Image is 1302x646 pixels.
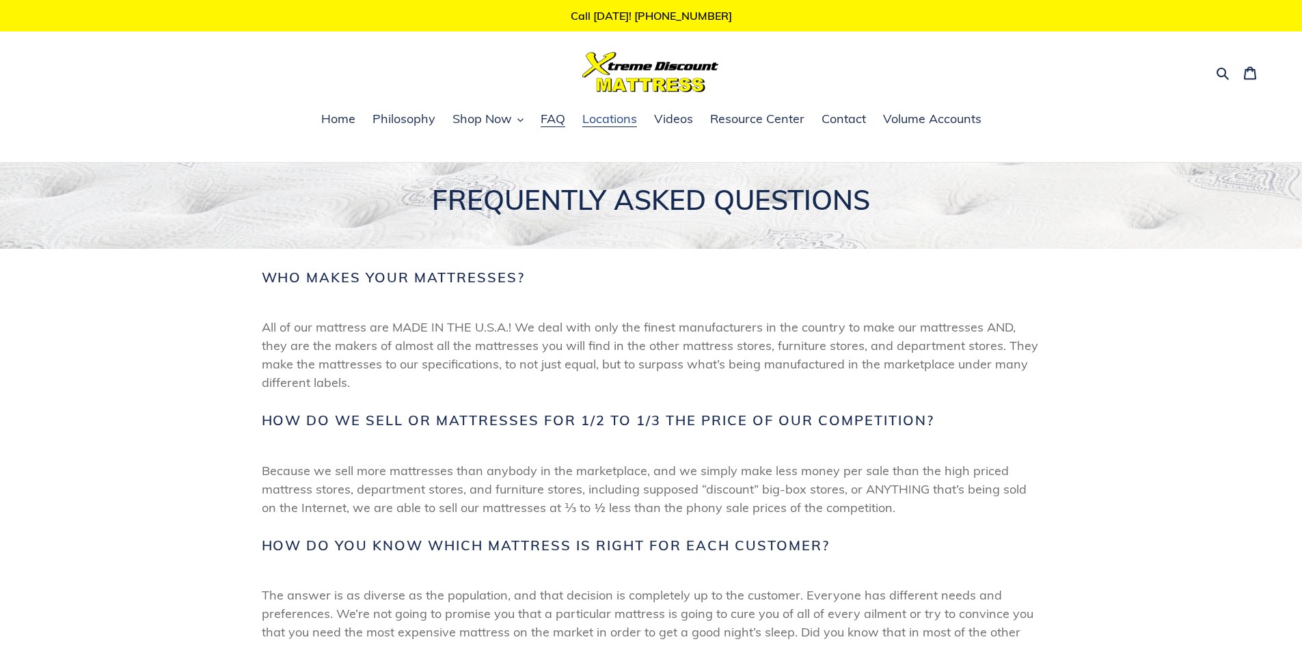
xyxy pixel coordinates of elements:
[262,461,1041,517] span: Because we sell more mattresses than anybody in the marketplace, and we simply make less money pe...
[262,269,526,286] span: Who makes your mattresses?
[321,111,355,127] span: Home
[452,111,512,127] span: Shop Now
[541,111,565,127] span: FAQ
[432,183,870,216] span: FREQUENTLY ASKED QUESTIONS
[314,109,362,130] a: Home
[446,109,530,130] button: Shop Now
[647,109,700,130] a: Videos
[262,537,830,554] span: How do you know which mattress is right for each customer?
[582,52,719,92] img: Xtreme Discount Mattress
[654,111,693,127] span: Videos
[262,412,935,429] span: How do we sell or mattresses for 1/2 to 1/3 the price of our competition?
[703,109,811,130] a: Resource Center
[372,111,435,127] span: Philosophy
[710,111,804,127] span: Resource Center
[815,109,873,130] a: Contact
[534,109,572,130] a: FAQ
[575,109,644,130] a: Locations
[883,111,981,127] span: Volume Accounts
[262,318,1041,392] span: All of our mattress are MADE IN THE U.S.A.! We deal with only the finest manufacturers in the cou...
[366,109,442,130] a: Philosophy
[822,111,866,127] span: Contact
[582,111,637,127] span: Locations
[876,109,988,130] a: Volume Accounts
